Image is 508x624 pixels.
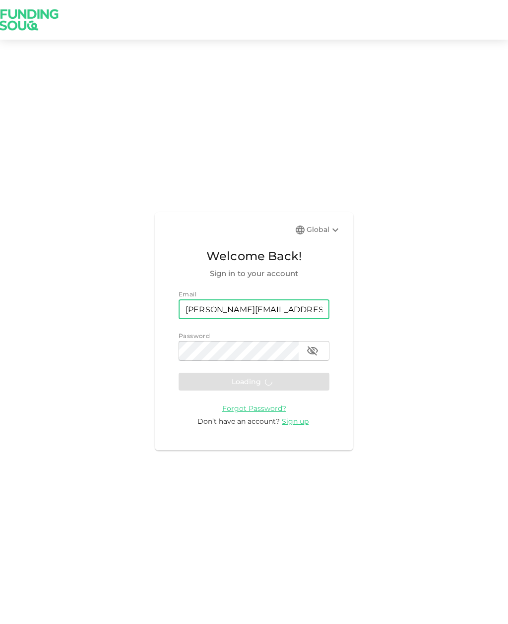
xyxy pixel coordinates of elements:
span: Email [179,290,196,298]
span: Sign in to your account [179,268,329,280]
input: email [179,299,329,319]
div: Global [307,224,341,236]
span: Forgot Password? [222,404,286,413]
span: Sign up [282,417,309,426]
span: Don’t have an account? [197,417,280,426]
a: Forgot Password? [222,403,286,413]
input: password [179,341,299,361]
span: Password [179,332,210,340]
span: Welcome Back! [179,247,329,266]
